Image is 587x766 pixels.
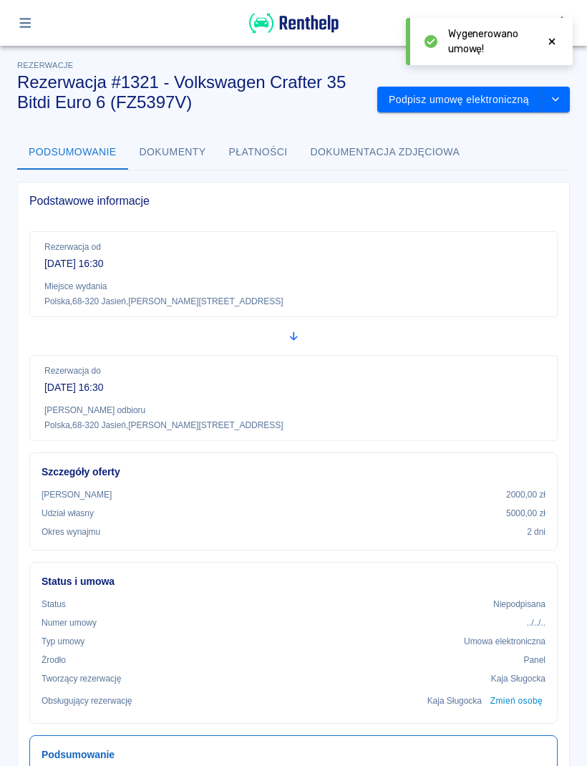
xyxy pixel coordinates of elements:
[42,525,100,538] p: Okres wynajmu
[249,11,339,35] img: Renthelp logo
[506,507,545,520] p: 5000,00 zł
[299,135,472,170] button: Dokumentacja zdjęciowa
[527,616,545,629] p: ../../..
[44,280,543,293] p: Miejsce wydania
[42,507,94,520] p: Udział własny
[44,256,543,271] p: [DATE] 16:30
[464,635,545,648] p: Umowa elektroniczna
[29,194,558,208] span: Podstawowe informacje
[128,135,218,170] button: Dokumenty
[42,694,132,707] p: Obsługujący rezerwację
[17,61,73,69] span: Rezerwacje
[377,87,541,113] button: Podpisz umowę elektroniczną
[42,616,97,629] p: Numer umowy
[42,598,66,611] p: Status
[42,574,545,589] h6: Status i umowa
[42,635,84,648] p: Typ umowy
[42,465,545,480] h6: Szczegóły oferty
[524,654,546,666] p: Panel
[249,26,339,38] a: Renthelp logo
[44,364,543,377] p: Rezerwacja do
[44,420,543,432] p: Polska , 68-320 Jasień , [PERSON_NAME][STREET_ADDRESS]
[448,26,534,57] span: Wygenerowano umowę!
[493,598,545,611] p: Niepodpisana
[44,296,543,308] p: Polska , 68-320 Jasień , [PERSON_NAME][STREET_ADDRESS]
[42,654,66,666] p: Żrodło
[44,380,543,395] p: [DATE] 16:30
[17,72,366,112] h3: Rezerwacja #1321 - Volkswagen Crafter 35 Bitdi Euro 6 (FZ5397V)
[427,694,482,707] p: Kaja Sługocka
[42,672,121,685] p: Tworzący rezerwację
[44,241,543,253] p: Rezerwacja od
[17,135,128,170] button: Podsumowanie
[491,672,545,685] p: Kaja Sługocka
[541,87,570,113] button: drop-down
[218,135,299,170] button: Płatności
[506,488,545,501] p: 2000,00 zł
[44,404,543,417] p: [PERSON_NAME] odbioru
[42,747,545,762] h6: Podsumowanie
[42,488,112,501] p: [PERSON_NAME]
[487,691,545,712] button: Zmień osobę
[527,525,545,538] p: 2 dni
